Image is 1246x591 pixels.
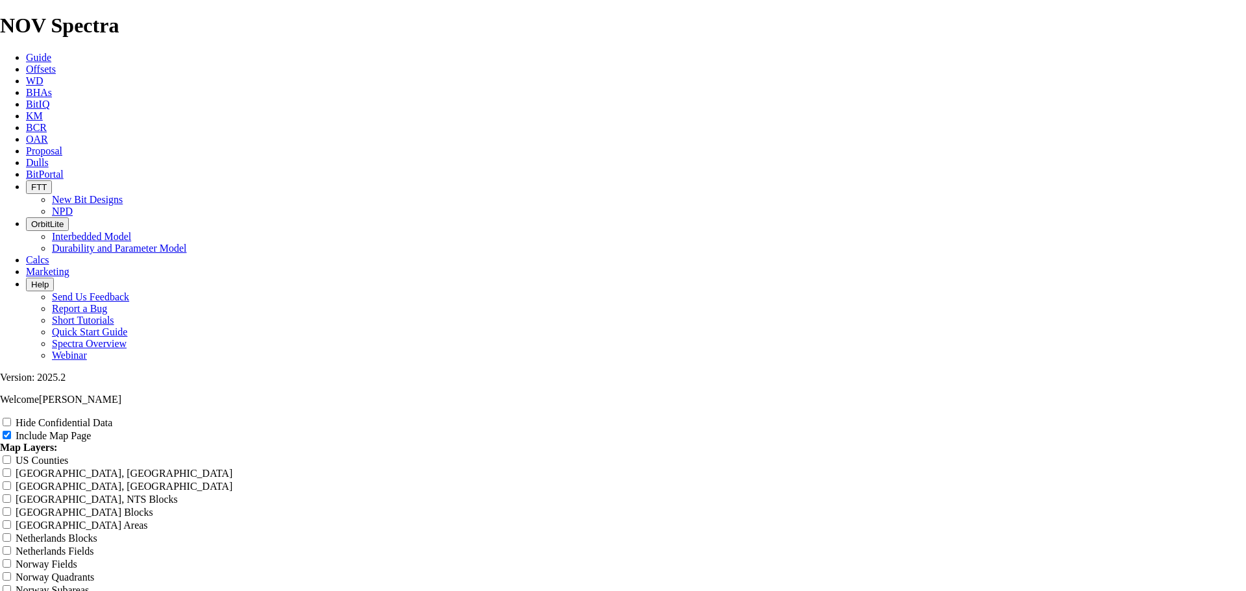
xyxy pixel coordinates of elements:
a: Marketing [26,266,69,277]
a: Short Tutorials [52,315,114,326]
label: Include Map Page [16,430,91,441]
a: Dulls [26,157,49,168]
a: New Bit Designs [52,194,123,205]
a: Offsets [26,64,56,75]
label: Netherlands Blocks [16,533,97,544]
label: Norway Fields [16,559,77,570]
label: [GEOGRAPHIC_DATA], [GEOGRAPHIC_DATA] [16,481,232,492]
a: BitIQ [26,99,49,110]
label: US Counties [16,455,68,466]
a: Quick Start Guide [52,326,127,337]
a: OAR [26,134,48,145]
a: Calcs [26,254,49,265]
label: [GEOGRAPHIC_DATA], [GEOGRAPHIC_DATA] [16,468,232,479]
a: Guide [26,52,51,63]
label: [GEOGRAPHIC_DATA] Blocks [16,507,153,518]
button: Help [26,278,54,291]
label: Norway Quadrants [16,572,94,583]
span: Help [31,280,49,289]
label: [GEOGRAPHIC_DATA] Areas [16,520,148,531]
a: Report a Bug [52,303,107,314]
a: BHAs [26,87,52,98]
label: Hide Confidential Data [16,417,112,428]
a: Proposal [26,145,62,156]
a: Webinar [52,350,87,361]
button: FTT [26,180,52,194]
label: Netherlands Fields [16,546,93,557]
a: NPD [52,206,73,217]
a: Spectra Overview [52,338,127,349]
a: KM [26,110,43,121]
a: WD [26,75,43,86]
span: OrbitLite [31,219,64,229]
a: Durability and Parameter Model [52,243,187,254]
a: Interbedded Model [52,231,131,242]
a: Send Us Feedback [52,291,129,302]
button: OrbitLite [26,217,69,231]
label: [GEOGRAPHIC_DATA], NTS Blocks [16,494,178,505]
a: BitPortal [26,169,64,180]
span: FTT [31,182,47,192]
a: BCR [26,122,47,133]
span: [PERSON_NAME] [39,394,121,405]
